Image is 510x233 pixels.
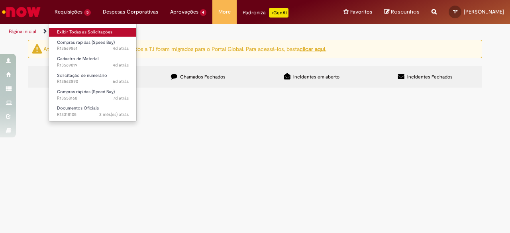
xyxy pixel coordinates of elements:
span: R13318105 [57,112,129,118]
a: Aberto R13318105 : Documentos Oficiais [49,104,137,119]
a: Aberto R13569819 : Cadastro de Material [49,55,137,69]
a: Aberto R13558168 : Compras rápidas (Speed Buy) [49,88,137,102]
time: 26/09/2025 10:40:13 [113,45,129,51]
a: Exibir Todas as Solicitações [49,28,137,37]
span: Incidentes em aberto [293,74,339,80]
span: Chamados Fechados [180,74,226,80]
span: 6d atrás [113,78,129,84]
div: Padroniza [243,8,288,18]
time: 23/09/2025 10:31:41 [113,95,129,101]
span: R13558168 [57,95,129,102]
a: Rascunhos [384,8,420,16]
span: R13569819 [57,62,129,69]
ul: Requisições [49,24,137,121]
span: TF [453,9,457,14]
img: ServiceNow [1,4,42,20]
time: 26/09/2025 10:36:05 [113,62,129,68]
span: 2 mês(es) atrás [99,112,129,117]
ul: Trilhas de página [6,24,334,39]
span: Compras rápidas (Speed Buy) [57,89,115,95]
span: Requisições [55,8,82,16]
span: Rascunhos [391,8,420,16]
span: 4d atrás [113,62,129,68]
time: 23/07/2025 17:08:20 [99,112,129,117]
span: [PERSON_NAME] [464,8,504,15]
span: Aprovações [170,8,198,16]
span: Incidentes Fechados [407,74,453,80]
span: 5 [84,9,91,16]
span: 4d atrás [113,45,129,51]
p: +GenAi [269,8,288,18]
span: Compras rápidas (Speed Buy) [57,39,115,45]
span: More [218,8,231,16]
span: Solicitação de numerário [57,72,107,78]
span: 7d atrás [113,95,129,101]
ng-bind-html: Atenção: alguns chamados relacionados a T.I foram migrados para o Portal Global. Para acessá-los,... [43,45,326,52]
a: Página inicial [9,28,36,35]
span: Cadastro de Material [57,56,98,62]
span: Favoritos [350,8,372,16]
a: Aberto R13562890 : Solicitação de numerário [49,71,137,86]
a: clicar aqui. [300,45,326,52]
span: R13569851 [57,45,129,52]
span: Documentos Oficiais [57,105,99,111]
time: 24/09/2025 12:47:22 [113,78,129,84]
span: R13562890 [57,78,129,85]
span: Despesas Corporativas [103,8,158,16]
a: Aberto R13569851 : Compras rápidas (Speed Buy) [49,38,137,53]
span: 4 [200,9,207,16]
